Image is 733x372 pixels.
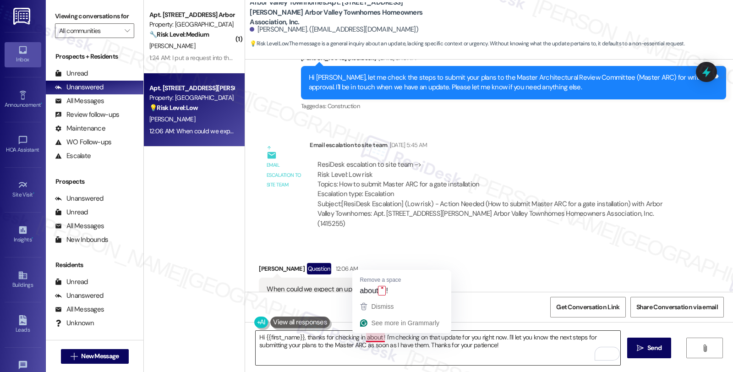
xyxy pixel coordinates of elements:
div: All Messages [55,96,104,106]
div: Property: [GEOGRAPHIC_DATA] [149,20,234,29]
div: Question [307,263,331,274]
button: New Message [61,349,129,364]
div: 12:06 AM [334,264,358,274]
div: Prospects [46,177,143,186]
div: Unknown [55,318,94,328]
div: Subject: [ResiDesk Escalation] (Low risk) - Action Needed (How to submit Master ARC for a gate in... [317,199,676,229]
div: Unanswered [55,82,104,92]
div: All Messages [55,305,104,314]
div: Unread [55,69,88,78]
i:  [125,27,130,34]
span: • [33,190,34,197]
div: Unanswered [55,194,104,203]
span: Get Conversation Link [556,302,619,312]
div: Unread [55,277,88,287]
div: 12:06 AM: When could we expect an update? [149,127,271,135]
a: HOA Assistant [5,132,41,157]
span: : The message is a general inquiry about an update, lacking specific context or urgency. Without ... [250,39,684,49]
div: All Messages [55,221,104,231]
div: [DATE] 5:45 AM [388,140,427,150]
span: [PERSON_NAME] [149,115,195,123]
span: New Message [81,351,119,361]
a: Site Visit • [5,177,41,202]
div: Review follow-ups [55,110,119,120]
div: Apt. [STREET_ADDRESS][PERSON_NAME] Arbor Valley Townhomes Homeowners Association, Inc. [149,83,234,93]
button: Get Conversation Link [550,297,625,317]
textarea: To enrich screen reader interactions, please activate Accessibility in Grammarly extension settings [256,331,620,365]
div: Email escalation to site team [310,140,684,153]
strong: 💡 Risk Level: Low [149,104,198,112]
i:  [637,345,644,352]
strong: 🔧 Risk Level: Medium [149,30,209,38]
a: Inbox [5,42,41,67]
a: Leads [5,312,41,337]
div: Email escalation to site team [267,160,302,190]
div: Tagged as: [301,99,726,113]
div: WO Follow-ups [55,137,111,147]
span: Send [647,343,662,353]
i:  [701,345,708,352]
div: New Inbounds [55,235,108,245]
div: Hi [PERSON_NAME], let me check the steps to submit your plans to the Master Architectural Review ... [309,73,711,93]
button: Share Conversation via email [630,297,724,317]
div: [PERSON_NAME]. ([EMAIL_ADDRESS][DOMAIN_NAME]) [250,25,418,34]
span: Construction [328,102,360,110]
div: Unanswered [55,291,104,301]
div: Unread [55,208,88,217]
div: When could we expect an update? [267,284,368,294]
span: • [41,100,42,107]
a: Buildings [5,268,41,292]
button: Send [627,338,672,358]
strong: 💡 Risk Level: Low [250,40,288,47]
div: [PERSON_NAME] [259,263,383,278]
img: ResiDesk Logo [13,8,32,25]
span: Share Conversation via email [636,302,718,312]
span: [PERSON_NAME] [149,42,195,50]
label: Viewing conversations for [55,9,134,23]
div: Apt. [STREET_ADDRESS] Arbor Valley Townhomes Homeowners Association, Inc. [149,10,234,20]
div: Residents [46,260,143,270]
div: [PERSON_NAME] (ResiDesk) [301,53,726,66]
div: Escalate [55,151,91,161]
div: Property: [GEOGRAPHIC_DATA] [149,93,234,103]
input: All communities [59,23,120,38]
a: Insights • [5,222,41,247]
span: • [32,235,33,241]
div: Maintenance [55,124,105,133]
i:  [71,353,77,360]
div: ResiDesk escalation to site team -> Risk Level: Low risk Topics: How to submit Master ARC for a g... [317,160,676,199]
div: Prospects + Residents [46,52,143,61]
